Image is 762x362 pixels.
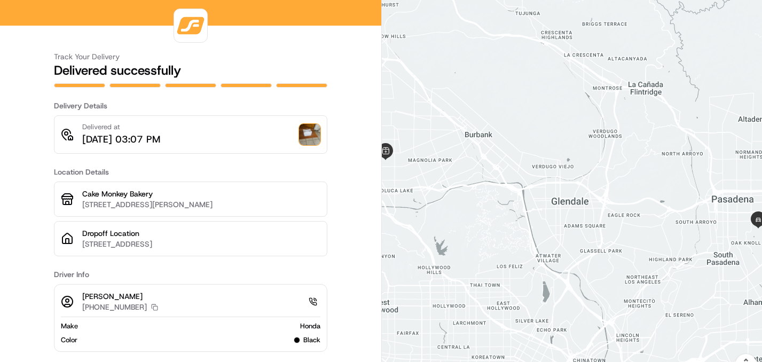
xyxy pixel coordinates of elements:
[176,11,205,40] img: logo-public_tracking_screen-VNDR-1688417501853.png
[82,188,320,199] p: Cake Monkey Bakery
[54,100,327,111] h3: Delivery Details
[82,302,147,312] p: [PHONE_NUMBER]
[82,228,320,239] p: Dropoff Location
[61,321,78,331] span: Make
[299,124,320,145] img: photo_proof_of_delivery image
[54,269,327,280] h3: Driver Info
[54,51,327,62] h3: Track Your Delivery
[300,321,320,331] span: Honda
[61,335,77,345] span: Color
[82,199,320,210] p: [STREET_ADDRESS][PERSON_NAME]
[82,239,320,249] p: [STREET_ADDRESS]
[82,132,160,147] p: [DATE] 03:07 PM
[303,335,320,345] span: black
[54,167,327,177] h3: Location Details
[54,62,327,79] h2: Delivered successfully
[82,291,158,302] p: [PERSON_NAME]
[82,122,160,132] p: Delivered at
